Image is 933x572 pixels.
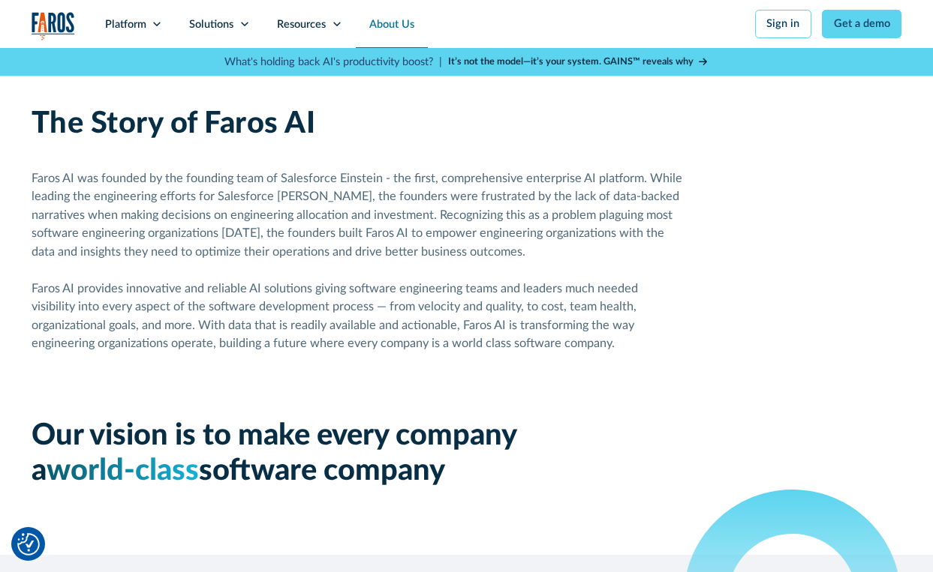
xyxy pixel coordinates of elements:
span: world-class [47,456,199,486]
button: Cookie Settings [17,533,40,556]
img: Revisit consent button [17,533,40,556]
p: What's holding back AI's productivity boost? | [224,54,442,70]
a: home [32,12,75,40]
a: It’s not the model—it’s your system. GAINS™ reveals why [448,55,709,69]
a: Get a demo [822,10,901,38]
div: Platform [105,16,146,33]
div: Our vision is to make every company a software company [32,418,685,490]
div: Solutions [189,16,233,33]
a: Sign in [755,10,811,38]
div: Resources [277,16,326,33]
h2: The Story of Faros AI [32,106,316,142]
strong: It’s not the model—it’s your system. GAINS™ reveals why [448,57,694,66]
img: Logo of the analytics and reporting company Faros. [32,12,75,40]
div: Faros AI was founded by the founding team of Salesforce Einstein - the first, comprehensive enter... [32,169,685,353]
